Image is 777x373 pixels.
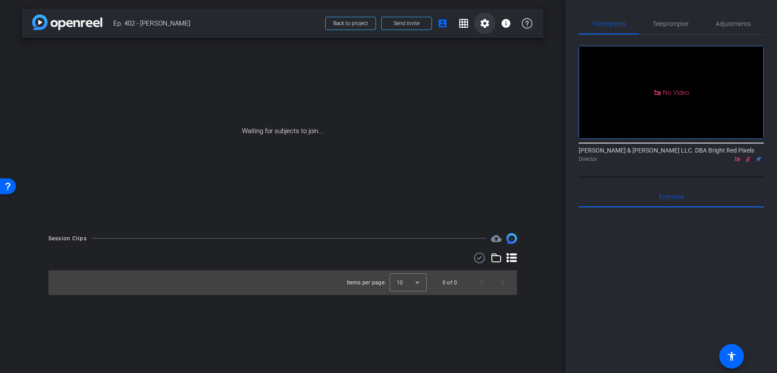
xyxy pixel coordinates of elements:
div: 0 of 0 [442,278,457,287]
div: Waiting for subjects to join... [22,38,543,224]
mat-icon: info [501,18,511,29]
span: Back to project [333,20,368,26]
span: Teleprompter [653,21,689,27]
button: Previous page [471,272,492,293]
img: Session clips [506,233,517,244]
img: app-logo [32,15,102,30]
span: No Video [663,88,689,96]
span: Adjustments [716,21,751,27]
div: Items per page: [347,278,386,287]
span: Ep. 402 - [PERSON_NAME] [113,15,320,32]
button: Next page [492,272,513,293]
div: [PERSON_NAME] & [PERSON_NAME] LLC. DBA Bright Red Pixels [579,146,764,163]
span: Send invite [394,20,420,27]
mat-icon: cloud_upload [491,233,502,244]
span: Everyone [659,194,684,200]
mat-icon: accessibility [726,351,737,362]
mat-icon: account_box [437,18,448,29]
span: Destinations for your clips [491,233,502,244]
mat-icon: settings [480,18,490,29]
div: Director [579,155,764,163]
mat-icon: grid_on [458,18,469,29]
button: Send invite [381,17,432,30]
button: Back to project [325,17,376,30]
span: Participants [592,21,626,27]
div: Session Clips [48,234,87,243]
